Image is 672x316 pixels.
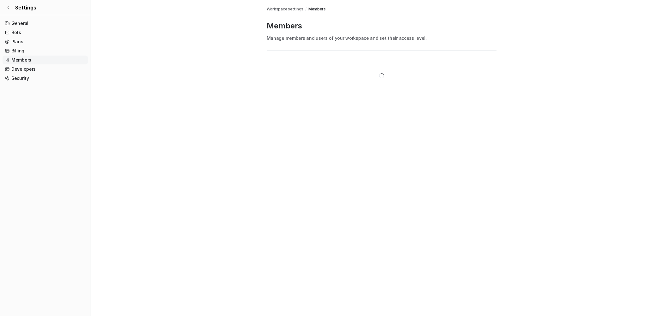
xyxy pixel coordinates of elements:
a: General [3,19,88,28]
a: Members [3,56,88,64]
p: Manage members and users of your workspace and set their access level. [267,35,497,41]
span: / [305,6,306,12]
p: Members [267,21,497,31]
a: Plans [3,37,88,46]
a: Billing [3,46,88,55]
span: Settings [15,4,36,11]
a: Security [3,74,88,83]
a: Members [308,6,325,12]
a: Bots [3,28,88,37]
a: Developers [3,65,88,74]
a: Workspace settings [267,6,304,12]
